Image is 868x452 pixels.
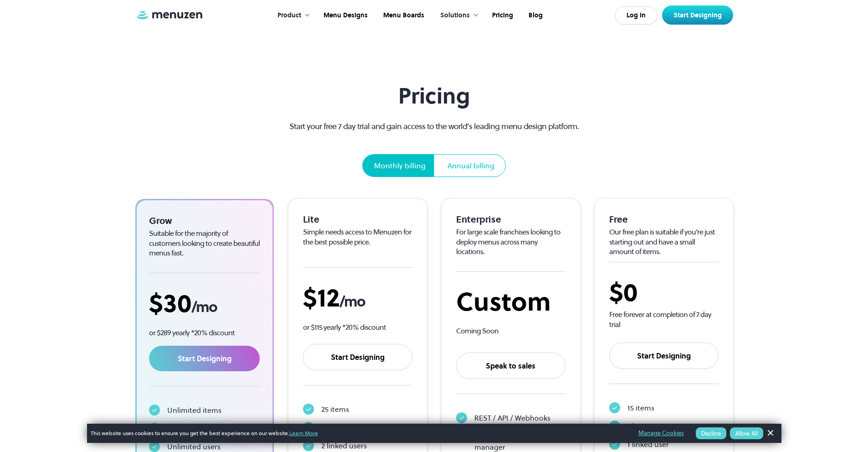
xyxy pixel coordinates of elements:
div: For large scale franchises looking to deploy menus across many locations. [456,227,565,257]
span: 12 [317,280,339,315]
div: Lite [303,213,412,225]
span: 30 [163,286,191,321]
a: Dismiss Banner [763,426,777,440]
p: or $115 yearly *20% discount [303,322,412,333]
a: Log In [615,6,657,25]
p: or $289 yearly *20% discount [149,327,260,338]
a: Pricing [483,1,520,30]
div: $ [303,282,412,313]
div: Solutions [431,1,483,30]
a: Start Designing [609,343,719,369]
div: Unlimited users [167,441,221,452]
a: Start Designing [662,5,733,25]
div: Product [268,1,315,30]
div: 1 linked user [627,439,669,450]
a: Menu Designs [315,1,375,30]
a: Manage Cookies [638,428,684,438]
div: Suitable for the majority of customers looking to create beautiful menus fast. [149,229,260,258]
div: Grow [149,215,260,227]
div: Simple needs access to Menuzen for the best possible price. [303,227,412,247]
div: Enterprise [456,213,565,225]
div: REST / API / Webhooks [474,412,550,423]
div: Annual billing [447,160,494,171]
div: Free forever at completion of 7 day trial [609,310,719,329]
div: $0 [609,277,719,307]
span: /mo [339,291,365,312]
a: Start Designing [303,344,412,370]
p: Start your free 7 day trial and gain access to the world’s leading menu design platform. [273,120,595,132]
div: Monthly billing [374,160,426,171]
a: Start Designing [149,346,260,371]
a: Blog [520,1,550,30]
div: Custom [456,286,565,317]
div: Unlimited menus [167,423,226,434]
div: Unlimited items [167,405,221,416]
div: 15 items [627,402,654,413]
span: This website uses cookies to ensure you get the best experience on our website. [91,429,626,437]
div: 1 live menu [627,421,665,431]
a: Learn More [289,429,318,437]
div: 2 linked users [321,440,367,451]
span: /mo [191,297,217,317]
div: Product [277,10,301,21]
div: Our free plan is suitable if you’re just starting out and have a small amount of items. [609,227,719,257]
button: Decline [696,427,726,439]
div: 2 live menus [321,422,363,433]
div: Coming Soon [456,326,565,336]
div: Solutions [440,10,470,21]
a: Speak to sales [456,353,565,379]
div: $ [149,288,260,318]
h1: Pricing [273,83,595,109]
button: Allow All [730,427,763,439]
div: Free [609,213,719,225]
a: Menu Boards [375,1,431,30]
div: 25 items [321,404,349,415]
